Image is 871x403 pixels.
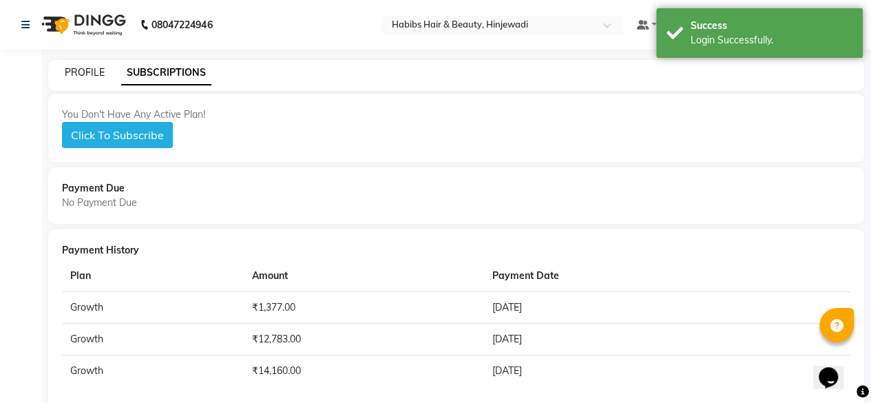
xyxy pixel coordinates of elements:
td: ₹14,160.00 [244,355,484,387]
div: Payment History [62,243,850,258]
td: [DATE] [484,292,790,324]
td: [DATE] [484,324,790,355]
iframe: chat widget [813,348,857,389]
button: Click To Subscribe [62,122,173,148]
img: logo [35,6,129,44]
a: PROFILE [65,66,105,79]
td: ₹1,377.00 [244,292,484,324]
div: Success [691,19,852,33]
a: SUBSCRIPTIONS [121,61,211,85]
td: ₹12,783.00 [244,324,484,355]
td: [DATE] [484,355,790,387]
div: You Don't Have Any Active Plan! [62,107,850,122]
b: 08047224946 [151,6,212,44]
th: Amount [244,260,484,292]
div: Payment Due [62,181,850,196]
th: Payment Date [484,260,790,292]
td: Growth [62,324,244,355]
div: Login Successfully. [691,33,852,48]
td: Growth [62,355,244,387]
th: Plan [62,260,244,292]
td: Growth [62,292,244,324]
div: No Payment Due [62,196,850,210]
